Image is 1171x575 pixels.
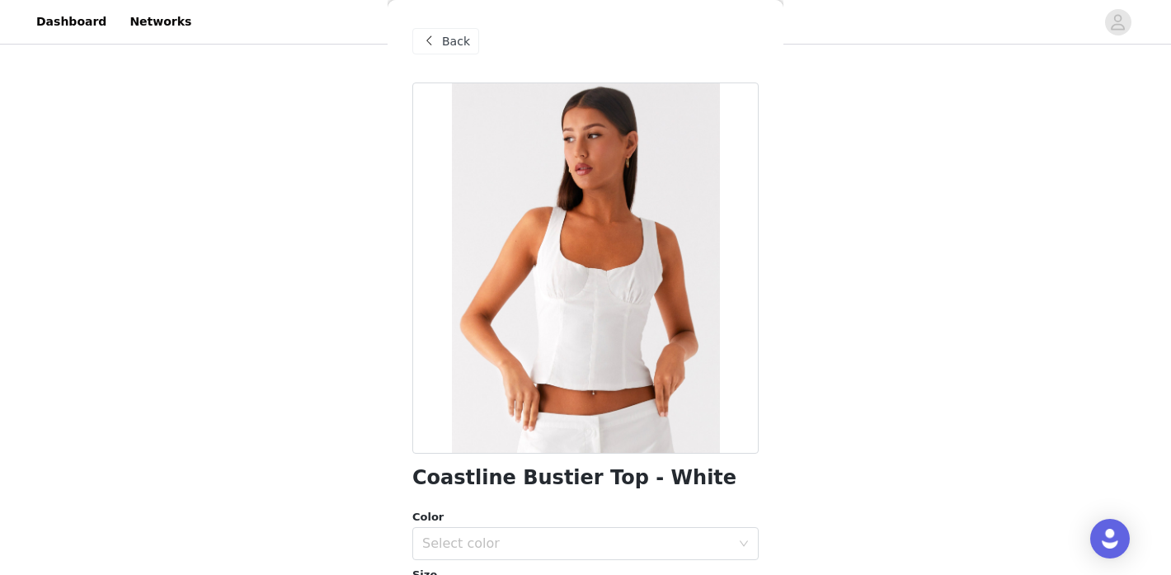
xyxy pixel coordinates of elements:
a: Dashboard [26,3,116,40]
span: Back [442,33,470,50]
a: Networks [120,3,201,40]
h1: Coastline Bustier Top - White [412,467,736,489]
div: avatar [1110,9,1126,35]
i: icon: down [739,539,749,550]
div: Open Intercom Messenger [1090,519,1130,559]
div: Color [412,509,759,526]
div: Select color [422,535,731,552]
